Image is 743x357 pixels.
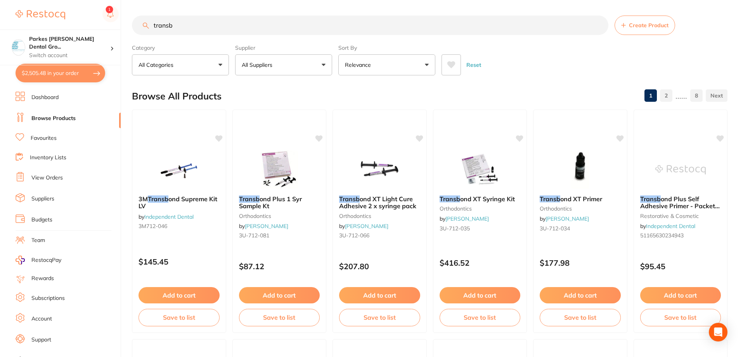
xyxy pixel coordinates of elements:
a: 8 [690,88,703,103]
a: Team [31,237,45,244]
h4: Parkes Baker Dental Group [29,35,110,51]
b: Transbond Plus 1 Syr Sample Kt [239,195,320,210]
b: Transbond XT Primer [540,195,621,202]
a: Favourites [31,134,57,142]
a: Restocq Logo [16,6,65,24]
em: Transb [640,195,661,203]
button: Add to cart [440,287,521,303]
p: $177.98 [540,258,621,267]
button: Add to cart [339,287,420,303]
button: Create Product [615,16,675,35]
button: Save to list [339,309,420,326]
a: Independent Dental [144,213,194,220]
button: Add to cart [540,287,621,303]
span: ond Supreme Kit LV [139,195,217,210]
button: All Categories [132,54,229,75]
em: Transb [339,195,360,203]
p: Relevance [345,61,374,69]
button: Relevance [338,54,435,75]
p: All Categories [139,61,177,69]
p: $207.80 [339,262,420,271]
small: orthodontics [440,205,521,212]
p: $87.12 [239,262,320,271]
span: by [540,215,589,222]
a: Suppliers [31,195,54,203]
button: Save to list [440,309,521,326]
a: Rewards [31,275,54,282]
a: Dashboard [31,94,59,101]
span: by [239,223,288,230]
span: ond Plus Self Adhesive Primer - Packet of 20 [640,195,720,217]
small: restorative & cosmetic [640,213,721,219]
img: Transbond XT Primer [555,150,605,189]
a: [PERSON_NAME] [546,215,589,222]
div: Open Intercom Messenger [709,323,727,341]
a: Budgets [31,216,52,224]
button: All Suppliers [235,54,332,75]
button: Save to list [239,309,320,326]
em: Transb [540,195,560,203]
a: Browse Products [31,115,76,122]
input: Search Products [132,16,608,35]
a: Account [31,315,52,323]
a: Subscriptions [31,294,65,302]
label: Category [132,44,229,51]
b: Transbond XT Light Cure Adhesive 2 x syringe pack [339,195,420,210]
button: Save to list [139,309,220,326]
label: Supplier [235,44,332,51]
a: RestocqPay [16,256,61,265]
span: 3M [139,195,148,203]
a: Independent Dental [646,223,695,230]
button: Add to cart [640,287,721,303]
span: ond XT Primer [560,195,602,203]
small: orthodontics [339,213,420,219]
button: Save to list [540,309,621,326]
span: by [139,213,194,220]
span: 51165630234943 [640,232,684,239]
p: $95.45 [640,262,721,271]
p: All Suppliers [242,61,275,69]
h2: Browse All Products [132,91,222,102]
p: $416.52 [440,258,521,267]
img: Parkes Baker Dental Group [12,40,25,52]
span: 3U-712-034 [540,225,570,232]
button: Save to list [640,309,721,326]
a: View Orders [31,174,63,182]
span: by [440,215,489,222]
em: Transb [440,195,460,203]
a: 2 [660,88,672,103]
span: RestocqPay [31,256,61,264]
em: Transb [148,195,168,203]
p: Switch account [29,52,110,59]
span: Create Product [629,22,669,28]
button: $2,505.48 in your order [16,64,105,82]
small: orthodontics [540,205,621,212]
span: ond XT Syringe Kit [460,195,515,203]
p: $145.45 [139,257,220,266]
button: Add to cart [239,287,320,303]
a: [PERSON_NAME] [245,223,288,230]
span: 3M712-046 [139,223,167,230]
b: Transbond Plus Self Adhesive Primer - Packet of 20 [640,195,721,210]
img: Transbond Plus Self Adhesive Primer - Packet of 20 [655,150,706,189]
a: [PERSON_NAME] [445,215,489,222]
span: by [339,223,388,230]
a: 1 [644,88,657,103]
span: 3U-712-081 [239,232,269,239]
button: Reset [464,54,483,75]
em: Transb [239,195,260,203]
span: ond Plus 1 Syr Sample Kt [239,195,302,210]
span: 3U-712-066 [339,232,369,239]
a: [PERSON_NAME] [345,223,388,230]
button: Add to cart [139,287,220,303]
b: 3M Transbond Supreme Kit LV [139,195,220,210]
span: by [640,223,695,230]
label: Sort By [338,44,435,51]
p: ...... [675,91,687,100]
span: ond XT Light Cure Adhesive 2 x syringe pack [339,195,416,210]
a: Support [31,336,51,344]
img: Transbond XT Syringe Kit [455,150,505,189]
b: Transbond XT Syringe Kit [440,195,521,202]
img: Transbond XT Light Cure Adhesive 2 x syringe pack [354,150,405,189]
img: Restocq Logo [16,10,65,19]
